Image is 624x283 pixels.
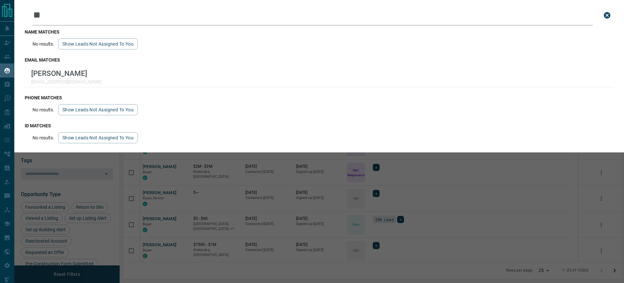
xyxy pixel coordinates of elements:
[32,41,54,47] p: No results.
[25,123,614,128] h3: id matches
[58,132,138,143] button: show leads not assigned to you
[58,38,138,50] button: show leads not assigned to you
[601,9,614,22] button: close search bar
[32,135,54,140] p: No results.
[25,95,614,100] h3: phone matches
[32,107,54,112] p: No results.
[31,69,101,78] p: [PERSON_NAME]
[25,29,614,35] h3: name matches
[25,57,614,63] h3: email matches
[31,79,101,84] p: [EMAIL_ADDRESS][DOMAIN_NAME]
[58,104,138,115] button: show leads not assigned to you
